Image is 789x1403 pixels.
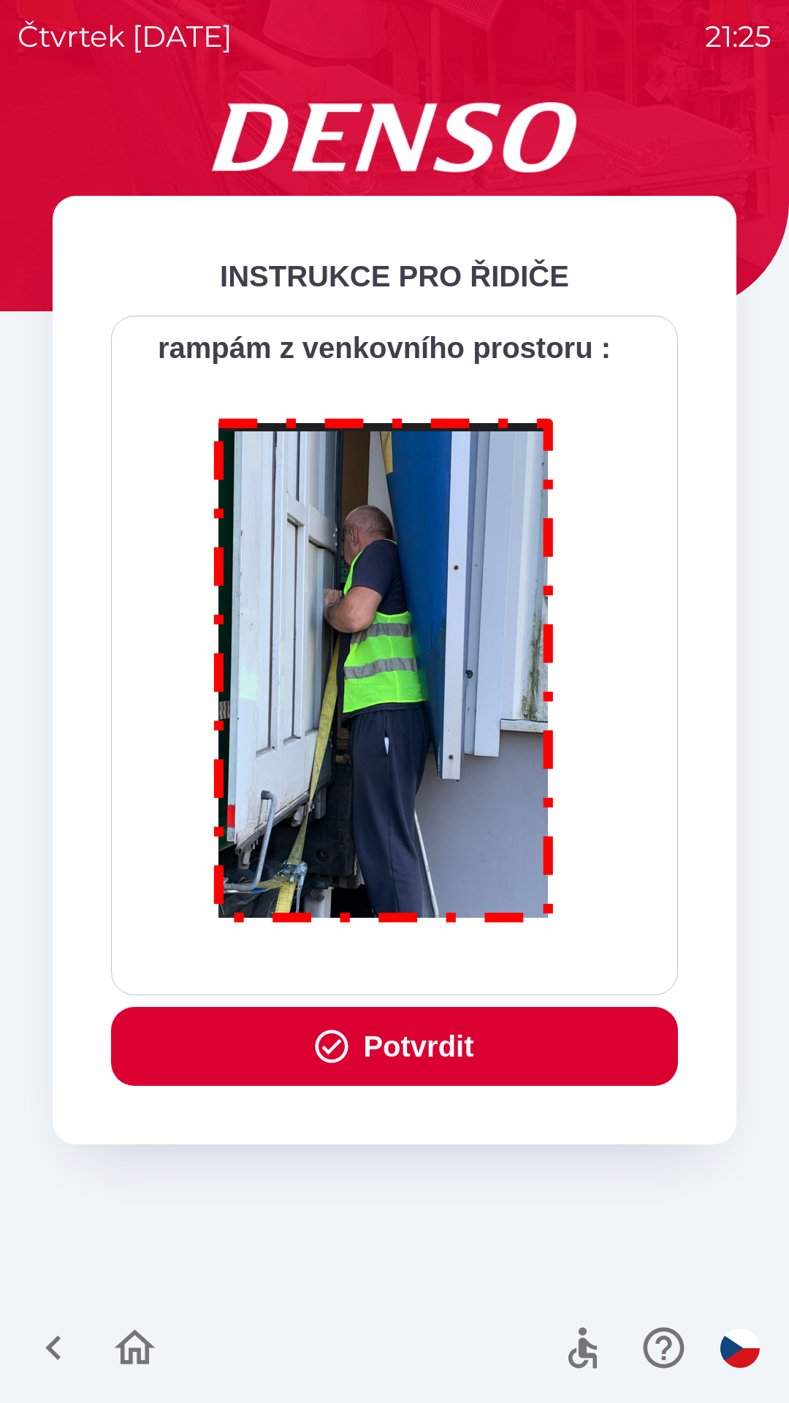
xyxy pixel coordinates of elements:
[111,254,678,298] div: INSTRUKCE PRO ŘIDIČE
[111,1007,678,1086] button: Potvrdit
[705,15,771,58] p: 21:25
[18,15,232,58] p: čtvrtek [DATE]
[53,102,736,172] img: Logo
[197,399,571,936] img: M8MNayrTL6gAAAABJRU5ErkJggg==
[720,1328,760,1368] img: cs flag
